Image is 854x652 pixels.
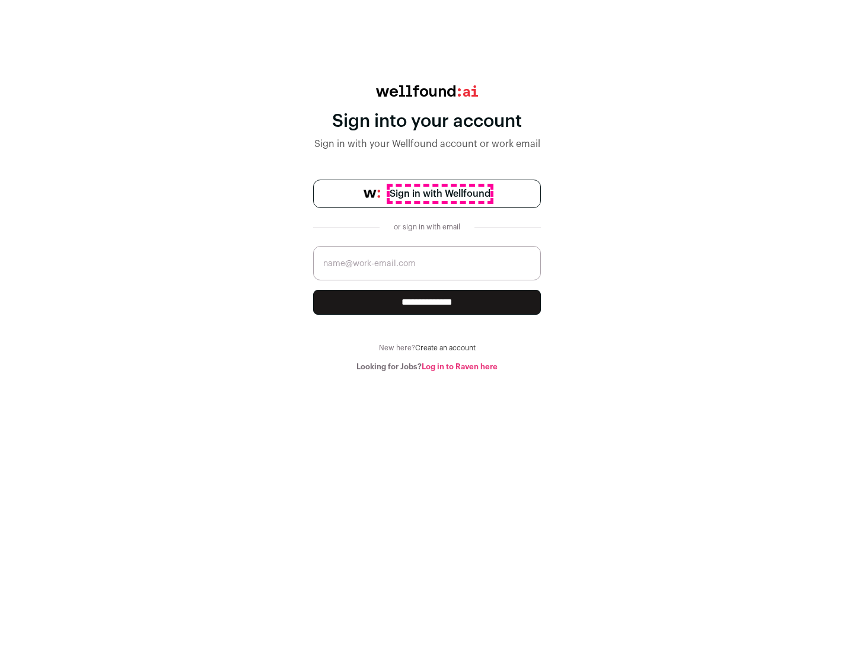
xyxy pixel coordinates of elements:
[390,187,490,201] span: Sign in with Wellfound
[313,362,541,372] div: Looking for Jobs?
[313,137,541,151] div: Sign in with your Wellfound account or work email
[313,343,541,353] div: New here?
[313,246,541,280] input: name@work-email.com
[313,180,541,208] a: Sign in with Wellfound
[313,111,541,132] div: Sign into your account
[422,363,498,370] a: Log in to Raven here
[389,222,465,232] div: or sign in with email
[415,344,476,351] a: Create an account
[376,85,478,97] img: wellfound:ai
[364,190,380,198] img: wellfound-symbol-flush-black-fb3c872781a75f747ccb3a119075da62bfe97bd399995f84a933054e44a575c4.png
